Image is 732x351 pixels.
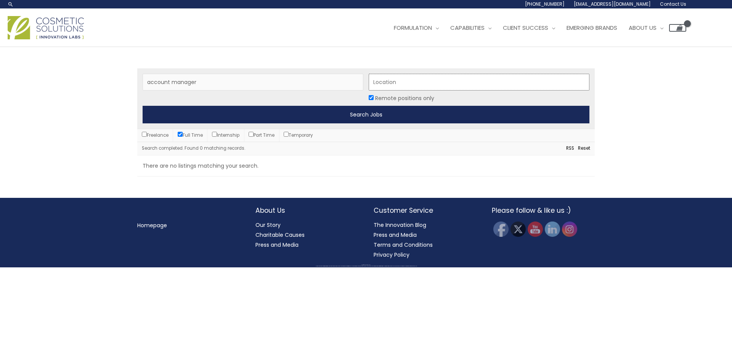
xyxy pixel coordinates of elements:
a: Formulation [388,16,445,39]
label: Remote positions only [375,93,434,103]
label: Part Time [249,132,274,138]
a: Our Story [255,221,281,229]
a: About Us [623,16,669,39]
span: Cosmetic Solutions [366,265,371,265]
a: Search icon link [8,1,14,7]
a: RSS [562,144,574,153]
a: Charitable Causes [255,231,305,239]
span: Contact Us [660,1,686,7]
a: Client Success [497,16,561,39]
nav: Customer Service [374,220,477,260]
h2: About Us [255,205,358,215]
span: [EMAIL_ADDRESS][DOMAIN_NAME] [574,1,651,7]
a: Capabilities [445,16,497,39]
nav: Menu [137,220,240,230]
nav: About Us [255,220,358,250]
a: Press and Media [374,231,417,239]
span: About Us [629,24,657,32]
a: Privacy Policy [374,251,409,259]
span: Client Success [503,24,548,32]
label: Freelance [142,132,169,138]
a: The Innovation Blog [374,221,426,229]
span: Emerging Brands [567,24,617,32]
img: Cosmetic Solutions Logo [8,16,84,39]
img: Facebook [493,222,509,237]
input: Part Time [249,132,254,137]
input: Keywords [143,74,363,91]
input: Freelance [142,132,147,137]
h2: Customer Service [374,205,477,215]
input: Location [369,74,589,91]
a: Emerging Brands [561,16,623,39]
span: [PHONE_NUMBER] [525,1,565,7]
span: Formulation [394,24,432,32]
input: Location [369,95,374,100]
label: Internship [212,132,239,138]
a: Press and Media [255,241,299,249]
li: There are no listings matching your search. [137,155,595,176]
nav: Site Navigation [382,16,686,39]
div: All material on this Website, including design, text, images, logos and sounds, are owned by Cosm... [13,266,719,267]
input: Internship [212,132,217,137]
input: Full Time [178,132,183,137]
a: Homepage [137,222,167,229]
span: Capabilities [450,24,485,32]
a: View Shopping Cart, empty [669,24,686,32]
h2: Please follow & like us :) [492,205,595,215]
label: Full Time [178,132,203,138]
a: Terms and Conditions [374,241,433,249]
a: Reset [574,144,590,153]
img: Twitter [510,222,526,237]
input: Temporary [284,132,289,137]
div: Copyright © 2025 [13,265,719,265]
span: Search completed. Found 0 matching records. [142,145,245,151]
input: Search Jobs [143,106,589,123]
label: Temporary [284,132,313,138]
